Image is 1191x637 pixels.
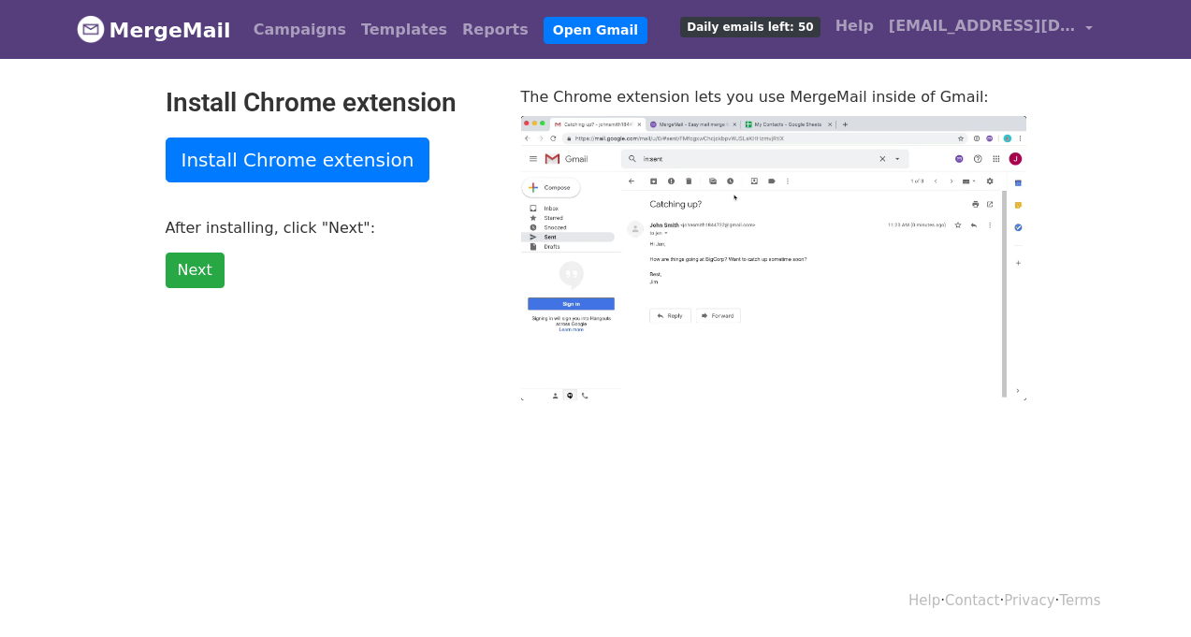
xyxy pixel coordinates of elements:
span: [EMAIL_ADDRESS][DOMAIN_NAME] [889,15,1076,37]
a: MergeMail [77,10,231,50]
h2: Install Chrome extension [166,87,493,119]
span: Daily emails left: 50 [680,17,820,37]
a: Campaigns [246,11,354,49]
a: Reports [455,11,536,49]
a: Privacy [1004,592,1054,609]
a: Daily emails left: 50 [673,7,827,45]
a: Terms [1059,592,1100,609]
iframe: Chat Widget [1097,547,1191,637]
a: Help [908,592,940,609]
div: Widget de chat [1097,547,1191,637]
a: Contact [945,592,999,609]
a: [EMAIL_ADDRESS][DOMAIN_NAME] [881,7,1100,51]
a: Help [828,7,881,45]
a: Install Chrome extension [166,138,430,182]
img: MergeMail logo [77,15,105,43]
p: The Chrome extension lets you use MergeMail inside of Gmail: [521,87,1026,107]
a: Next [166,253,225,288]
a: Open Gmail [544,17,647,44]
a: Templates [354,11,455,49]
p: After installing, click "Next": [166,218,493,238]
